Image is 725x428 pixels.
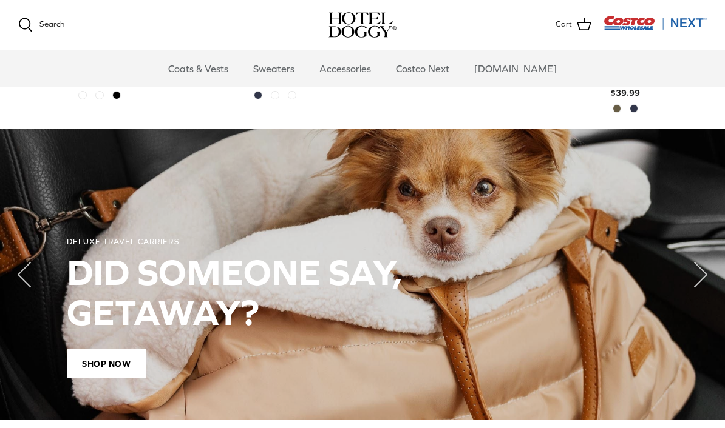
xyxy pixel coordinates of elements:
[157,50,239,87] a: Coats & Vests
[604,15,707,30] img: Costco Next
[308,50,382,87] a: Accessories
[242,50,305,87] a: Sweaters
[67,237,658,247] div: DELUXE TRAVEL CARRIERS
[328,12,397,38] a: hoteldoggy.com hoteldoggycom
[604,23,707,32] a: Visit Costco Next
[463,50,568,87] a: [DOMAIN_NAME]
[39,19,64,28] span: Search
[385,50,460,87] a: Costco Next
[328,12,397,38] img: hoteldoggycom
[18,18,64,32] a: Search
[556,17,591,33] a: Cart
[67,349,146,378] span: Shop Now
[556,18,572,31] span: Cart
[601,72,649,97] b: $39.99
[676,250,725,299] button: Next
[67,252,658,332] h2: DID SOMEONE SAY, GETAWAY?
